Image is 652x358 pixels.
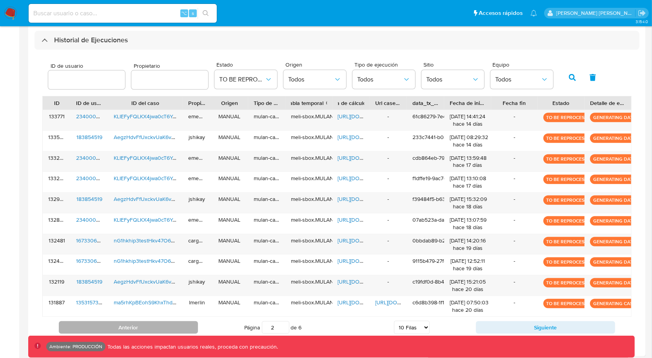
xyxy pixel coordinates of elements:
span: Accesos rápidos [479,9,523,17]
input: Buscar usuario o caso... [29,8,217,18]
span: s [192,9,194,17]
a: Salir [638,9,646,17]
a: Notificaciones [530,10,537,16]
p: christian.palomeque@mercadolibre.com.co [556,9,636,17]
p: Ambiente: PRODUCCIÓN [49,345,102,348]
span: ⌥ [181,9,187,17]
button: search-icon [198,8,214,19]
p: Todas las acciones impactan usuarios reales, proceda con precaución. [105,343,278,351]
span: 3.154.0 [636,18,648,25]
